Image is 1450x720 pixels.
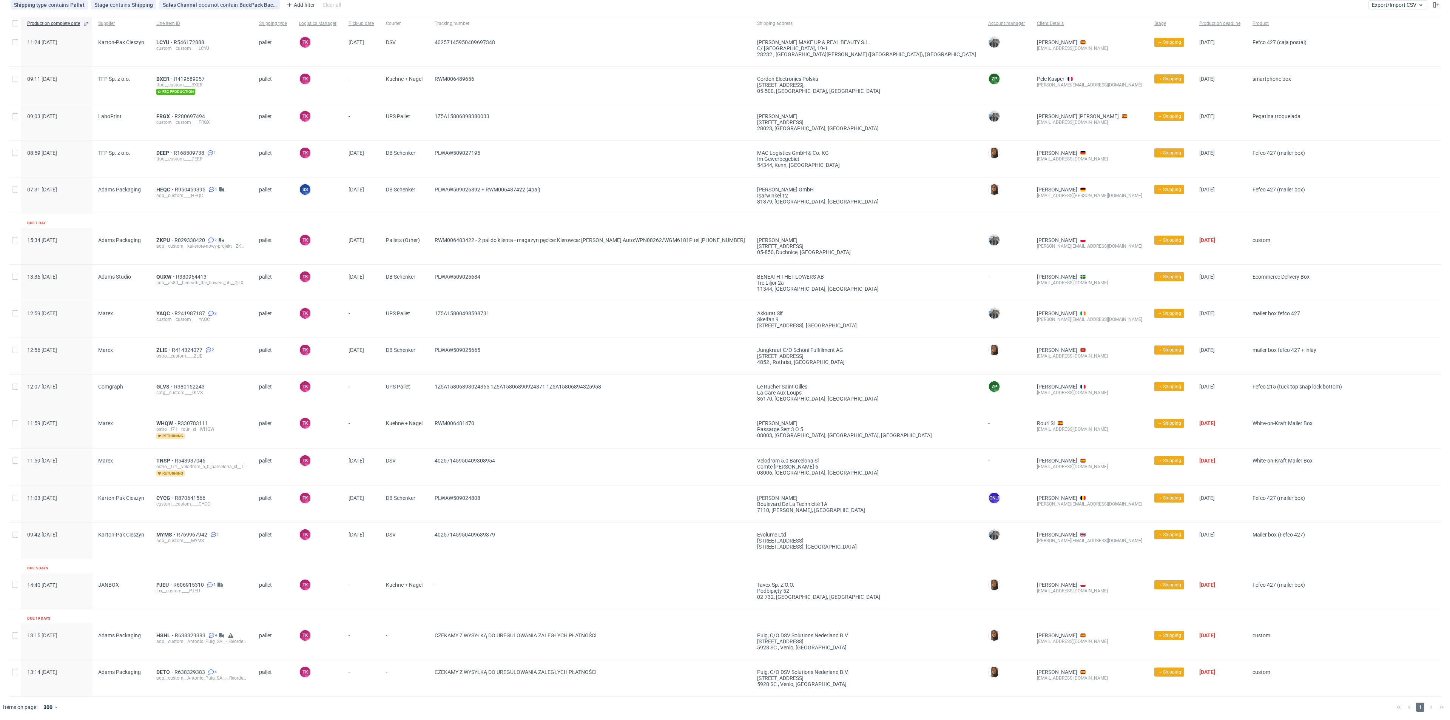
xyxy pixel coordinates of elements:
span: Kuehne + Nagel [386,76,423,95]
a: R414324077 [172,347,204,353]
span: Supplier [98,20,144,27]
span: PJEU [156,582,173,588]
div: [EMAIL_ADDRESS][DOMAIN_NAME] [1037,45,1142,51]
span: Adams Packaging [98,187,141,193]
div: [STREET_ADDRESS] [757,353,976,359]
a: R950459395 [175,187,207,193]
a: R419689057 [174,76,206,82]
span: → Shipping [1157,150,1181,156]
div: 05-500, [GEOGRAPHIC_DATA] , [GEOGRAPHIC_DATA] [757,88,976,94]
span: 11:59 [DATE] [27,420,57,426]
div: custom__custom____FRGX [156,119,247,125]
a: R769967942 [177,532,209,538]
a: [PERSON_NAME] [1037,458,1077,464]
span: custom [1253,237,1270,243]
span: → Shipping [1157,39,1181,46]
img: Zeniuk Magdalena [989,308,1000,319]
a: R638329383 [174,669,207,675]
span: [DATE] [349,39,364,45]
span: → Shipping [1157,310,1181,317]
div: Im Gewerbegebiet [757,156,976,162]
div: [PERSON_NAME] MAKE UP & REAL BEAUTY S.L. [757,39,976,45]
span: TFP Sp. z o.o. [98,150,130,156]
span: [DATE] [349,347,364,353]
a: [PERSON_NAME] [1037,347,1077,353]
div: 54344, Kenn , [GEOGRAPHIC_DATA] [757,162,976,168]
div: [STREET_ADDRESS] , [GEOGRAPHIC_DATA] [757,322,976,328]
a: 2 [207,310,217,316]
div: tfpd__custom____BXER [156,82,247,88]
div: C/ [GEOGRAPHIC_DATA], 19-1 [757,45,976,51]
button: Export/Import CSV [1368,0,1427,9]
span: Courier [386,20,423,27]
a: [PERSON_NAME] [1037,310,1077,316]
span: 4 [214,669,217,675]
span: Pegatina troquelada [1253,113,1300,119]
span: [DATE] [1199,310,1215,316]
div: cmg__custom____GLVS [156,390,247,396]
a: [PERSON_NAME] [1037,632,1077,638]
span: → Shipping [1157,383,1181,390]
span: Fefco 215 (tuck top snap lock bottom) [1253,384,1342,390]
span: → Shipping [1157,420,1181,427]
span: GLVS [156,384,174,390]
span: 4 [215,632,217,638]
a: R870641566 [175,495,207,501]
a: [PERSON_NAME] [1037,274,1077,280]
a: MYMS [156,532,177,538]
a: 2 [207,237,217,243]
a: R606915310 [173,582,205,588]
span: 1 [214,150,216,156]
a: [PERSON_NAME] [PERSON_NAME] [1037,113,1119,119]
span: 40257145950409697348 [435,39,495,45]
span: Production deadline [1199,20,1240,27]
a: HEQC [156,187,175,193]
span: does not contain [199,2,239,8]
img: Zeniuk Magdalena [989,37,1000,48]
span: ZLIE [156,347,172,353]
span: R543937046 [175,458,207,464]
div: BackPack Back Market [239,2,277,8]
div: [STREET_ADDRESS], [757,82,976,88]
span: Client Details [1037,20,1142,27]
span: → Shipping [1157,186,1181,193]
span: Karton-Pak Cieszyn [98,39,144,45]
span: pallet [259,384,287,402]
span: LaboPrint [98,113,122,119]
div: [EMAIL_ADDRESS][DOMAIN_NAME] [1037,353,1142,359]
span: 1Z5A15806898380033 [435,113,489,119]
span: - [349,310,374,328]
a: R330964413 [176,274,208,280]
span: 07:31 [DATE] [27,187,57,193]
a: R168509738 [174,150,206,156]
span: Comgraph [98,384,123,390]
span: DB Schenker [386,187,423,205]
div: 28232 , [GEOGRAPHIC_DATA][PERSON_NAME] ([GEOGRAPHIC_DATA]) , [GEOGRAPHIC_DATA] [757,51,976,57]
a: 2 [205,582,216,588]
span: HSHL [156,632,175,638]
div: [EMAIL_ADDRESS][DOMAIN_NAME] [1037,390,1142,396]
span: 1 [215,187,217,193]
span: ZKPU [156,237,174,243]
span: 2 [213,582,216,588]
span: 2 [212,347,214,353]
a: R380152243 [174,384,206,390]
div: - [988,417,1025,426]
div: Le Rucher Saint Gilles [757,384,976,390]
a: YAQC [156,310,174,316]
span: 1 [217,532,219,538]
img: Zeniuk Magdalena [989,529,1000,540]
figcaption: ZP [989,381,1000,392]
span: → Shipping [1157,347,1181,353]
span: R638329383 [175,632,207,638]
span: Stage [1154,20,1187,27]
a: LCYU [156,39,174,45]
figcaption: TK [300,74,310,84]
figcaption: TK [300,308,310,319]
span: 2 [214,237,217,243]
